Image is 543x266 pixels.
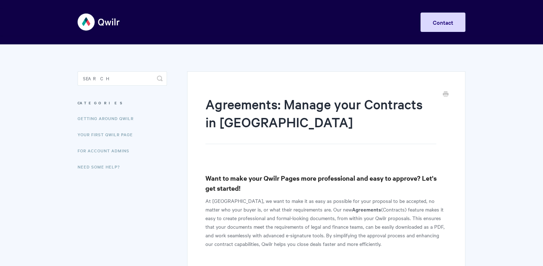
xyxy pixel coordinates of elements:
[78,160,125,174] a: Need Some Help?
[443,91,449,99] a: Print this Article
[205,173,447,193] h3: Want to make your Qwilr Pages more professional and easy to approve? Let's get started!
[78,143,135,158] a: For Account Admins
[205,196,447,248] p: At [GEOGRAPHIC_DATA], we want to make it as easy as possible for your proposal to be accepted, no...
[352,205,381,213] b: Agreements
[205,95,436,144] h1: Agreements: Manage your Contracts in [GEOGRAPHIC_DATA]
[421,13,465,32] a: Contact
[78,9,120,35] img: Qwilr Help Center
[78,111,139,125] a: Getting Around Qwilr
[78,96,167,109] h3: Categories
[78,71,167,86] input: Search
[78,127,138,142] a: Your First Qwilr Page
